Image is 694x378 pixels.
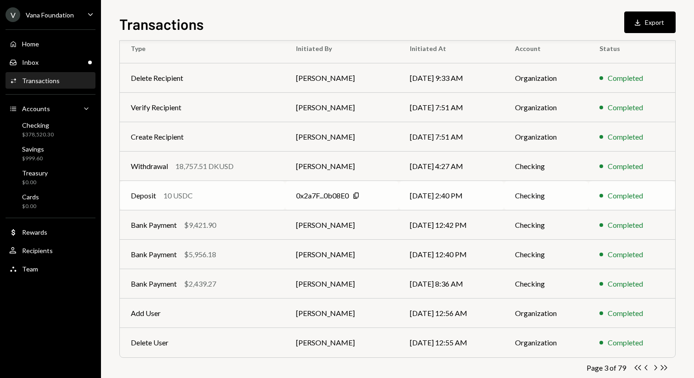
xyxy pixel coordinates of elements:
[131,220,177,231] div: Bank Payment
[608,161,643,172] div: Completed
[608,249,643,260] div: Completed
[399,122,504,152] td: [DATE] 7:51 AM
[608,190,643,201] div: Completed
[22,77,60,85] div: Transactions
[120,34,285,63] th: Type
[22,179,48,186] div: $0.00
[608,73,643,84] div: Completed
[6,72,95,89] a: Transactions
[285,210,399,240] td: [PERSON_NAME]
[399,328,504,357] td: [DATE] 12:55 AM
[22,193,39,201] div: Cards
[131,278,177,289] div: Bank Payment
[608,102,643,113] div: Completed
[6,166,95,188] a: Treasury$0.00
[22,228,47,236] div: Rewards
[6,142,95,164] a: Savings$999.60
[6,260,95,277] a: Team
[6,54,95,70] a: Inbox
[22,145,44,153] div: Savings
[22,131,54,139] div: $378,520.30
[399,152,504,181] td: [DATE] 4:27 AM
[608,337,643,348] div: Completed
[6,224,95,240] a: Rewards
[119,15,204,33] h1: Transactions
[22,203,39,210] div: $0.00
[285,240,399,269] td: [PERSON_NAME]
[504,34,588,63] th: Account
[131,249,177,260] div: Bank Payment
[399,93,504,122] td: [DATE] 7:51 AM
[22,247,53,254] div: Recipients
[22,265,38,273] div: Team
[6,242,95,259] a: Recipients
[120,299,285,328] td: Add User
[6,118,95,141] a: Checking$378,520.30
[587,363,626,372] div: Page 3 of 79
[6,100,95,117] a: Accounts
[399,63,504,93] td: [DATE] 9:33 AM
[131,190,156,201] div: Deposit
[608,131,643,142] div: Completed
[504,152,588,181] td: Checking
[504,269,588,299] td: Checking
[399,210,504,240] td: [DATE] 12:42 PM
[504,299,588,328] td: Organization
[399,269,504,299] td: [DATE] 8:36 AM
[399,34,504,63] th: Initiated At
[6,190,95,212] a: Cards$0.00
[22,155,44,163] div: $999.60
[285,152,399,181] td: [PERSON_NAME]
[131,161,168,172] div: Withdrawal
[22,58,39,66] div: Inbox
[175,161,234,172] div: 18,757.51 DKUSD
[296,190,349,201] div: 0x2a7F...0b08E0
[504,181,588,210] td: Checking
[184,220,216,231] div: $9,421.90
[624,11,676,33] button: Export
[285,93,399,122] td: [PERSON_NAME]
[163,190,193,201] div: 10 USDC
[399,181,504,210] td: [DATE] 2:40 PM
[120,328,285,357] td: Delete User
[6,35,95,52] a: Home
[120,122,285,152] td: Create Recipient
[608,278,643,289] div: Completed
[504,210,588,240] td: Checking
[285,269,399,299] td: [PERSON_NAME]
[399,299,504,328] td: [DATE] 12:56 AM
[285,34,399,63] th: Initiated By
[588,34,675,63] th: Status
[22,121,54,129] div: Checking
[399,240,504,269] td: [DATE] 12:40 PM
[608,308,643,319] div: Completed
[184,278,216,289] div: $2,439.27
[184,249,216,260] div: $5,956.18
[6,7,20,22] div: V
[504,328,588,357] td: Organization
[285,299,399,328] td: [PERSON_NAME]
[504,93,588,122] td: Organization
[120,93,285,122] td: Verify Recipient
[22,105,50,113] div: Accounts
[22,40,39,48] div: Home
[26,11,74,19] div: Vana Foundation
[120,63,285,93] td: Delete Recipient
[504,122,588,152] td: Organization
[608,220,643,231] div: Completed
[22,169,48,177] div: Treasury
[285,63,399,93] td: [PERSON_NAME]
[504,63,588,93] td: Organization
[285,328,399,357] td: [PERSON_NAME]
[285,122,399,152] td: [PERSON_NAME]
[504,240,588,269] td: Checking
